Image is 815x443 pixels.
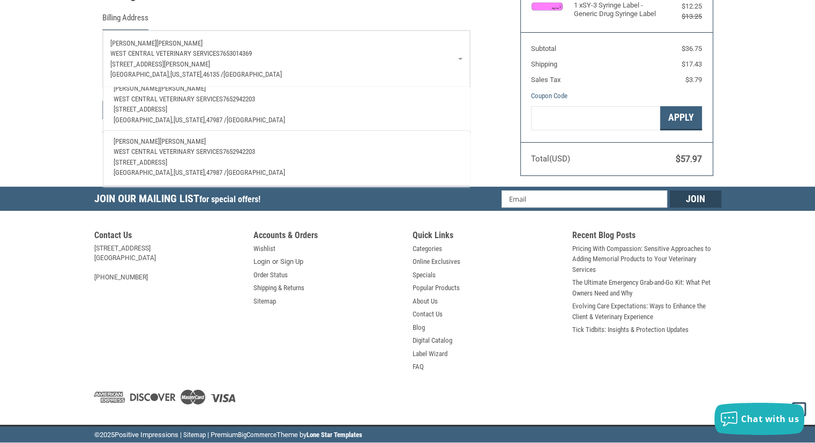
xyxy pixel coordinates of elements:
span: [GEOGRAPHIC_DATA] [223,70,282,78]
a: Pricing With Compassion: Sensitive Approaches to Adding Memorial Products to Your Veterinary Serv... [572,243,721,275]
span: [US_STATE], [174,168,206,176]
a: Coupon Code [531,92,567,100]
h5: Quick Links [413,230,562,243]
h5: Join Our Mailing List [94,187,266,214]
a: Blog [413,322,425,333]
span: [US_STATE], [170,70,203,78]
a: Specials [413,270,436,280]
div: $12.25 [659,1,702,12]
span: $17.43 [682,60,702,68]
span: 47987 / [206,115,227,123]
span: [STREET_ADDRESS][PERSON_NAME] [110,60,210,68]
span: [GEOGRAPHIC_DATA] [227,115,285,123]
span: [GEOGRAPHIC_DATA], [110,70,170,78]
button: Continue [102,101,160,119]
span: for special offers! [199,194,260,204]
span: [PERSON_NAME] [110,39,156,47]
a: BigCommerce [238,431,276,439]
span: West Central Veterinary Services [114,94,223,102]
span: [PERSON_NAME] [114,84,160,92]
h5: Contact Us [94,230,243,243]
h2: Payment [102,137,165,155]
span: 47987 / [206,168,227,176]
a: Evolving Care Expectations: Ways to Enhance the Client & Veterinary Experience [572,301,721,322]
a: Lone Star Templates [306,431,362,439]
span: [GEOGRAPHIC_DATA], [114,115,174,123]
span: Subtotal [531,45,556,53]
a: [PERSON_NAME][PERSON_NAME]West Central Veterinary Services7652942203[STREET_ADDRESS][GEOGRAPHIC_D... [108,78,464,130]
span: 7652942203 [223,147,255,156]
span: [STREET_ADDRESS] [114,105,167,113]
span: $57.97 [676,154,702,164]
span: 46135 / [203,70,223,78]
button: Chat with us [714,403,804,435]
span: 7652942203 [223,94,255,102]
span: Total (USD) [531,154,570,164]
a: Order Status [253,270,288,280]
a: Digital Catalog [413,335,452,346]
a: Wishlist [253,243,275,254]
a: Categories [413,243,442,254]
span: [PERSON_NAME] [114,137,160,145]
a: Tick Tidbits: Insights & Protection Updates [572,324,689,335]
span: © Positive Impressions [94,431,178,439]
input: Join [670,190,721,208]
span: West Central Veterinary Services [110,49,220,57]
a: Sign Up [280,256,303,267]
a: Sitemap [253,296,276,307]
span: Shipping [531,60,557,68]
h5: Accounts & Orders [253,230,402,243]
span: [STREET_ADDRESS] [114,158,167,166]
h5: Recent Blog Posts [572,230,721,243]
a: Online Exclusives [413,256,460,267]
a: Label Wizard [413,349,447,359]
a: Enter or select a different address [103,31,470,87]
a: Popular Products [413,283,460,293]
span: [GEOGRAPHIC_DATA] [227,168,285,176]
div: $13.25 [659,11,702,22]
a: Contact Us [413,309,443,320]
span: 2025 [100,431,115,439]
span: [PERSON_NAME] [156,39,203,47]
a: Login [253,256,270,267]
h4: 1 x SY-3 Syringe Label - Generic Drug Syringe Label [574,1,657,19]
a: About Us [413,296,438,307]
span: 7653014369 [220,49,252,57]
span: [US_STATE], [174,115,206,123]
span: [PERSON_NAME] [160,137,206,145]
a: Shipping & Returns [253,283,304,293]
a: [PERSON_NAME][PERSON_NAME]West Central Veterinary Services7652942203[STREET_ADDRESS][GEOGRAPHIC_D... [108,131,464,185]
address: [STREET_ADDRESS] [GEOGRAPHIC_DATA] [PHONE_NUMBER] [94,243,243,282]
li: | Premium Theme by [207,430,362,443]
span: Sales Tax [531,76,560,84]
span: $36.75 [682,45,702,53]
span: or [266,256,285,267]
input: Email [502,190,667,208]
span: [GEOGRAPHIC_DATA], [114,168,174,176]
a: The Ultimate Emergency Grab-and-Go Kit: What Pet Owners Need and Why [572,277,721,298]
a: | Sitemap [180,431,206,439]
span: $3.79 [685,76,702,84]
legend: Billing Address [102,12,148,29]
a: FAQ [413,361,424,372]
span: Chat with us [741,413,799,425]
span: [PERSON_NAME] [160,84,206,92]
span: West Central Veterinary Services [114,147,223,156]
input: Gift Certificate or Coupon Code [531,106,660,130]
button: Apply [660,106,702,130]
